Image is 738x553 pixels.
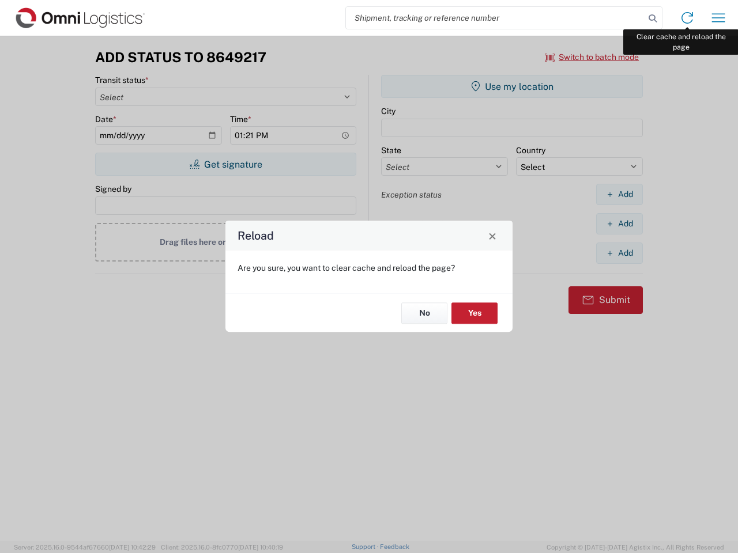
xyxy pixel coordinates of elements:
button: Close [484,228,500,244]
button: No [401,302,447,324]
button: Yes [451,302,498,324]
input: Shipment, tracking or reference number [346,7,645,29]
h4: Reload [238,228,274,244]
p: Are you sure, you want to clear cache and reload the page? [238,263,500,273]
